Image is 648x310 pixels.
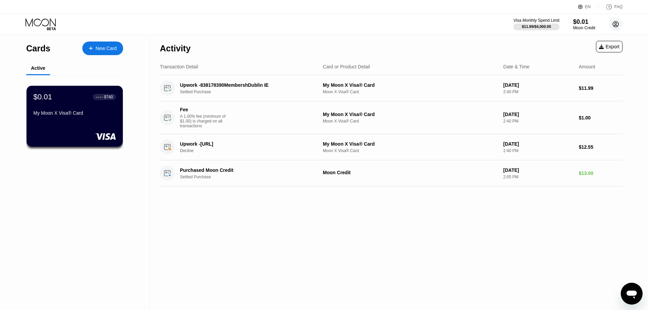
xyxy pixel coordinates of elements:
div: Export [599,44,619,49]
div: Transaction Detail [160,64,198,69]
div: $11.99 [579,85,622,91]
div: Amount [579,64,595,69]
div: Decline [180,148,322,153]
div: Settled Purchase [180,89,322,94]
div: FeeA 1.00% fee (minimum of $1.00) is charged on all transactionsMy Moon X Visa® CardMoon X Visa® ... [160,101,622,134]
div: Visa Monthly Spend Limit$11.99/$4,000.00 [513,18,559,30]
div: Upwork -[URL] [180,141,312,147]
div: A 1.00% fee (minimum of $1.00) is charged on all transactions [180,114,231,128]
div: Activity [160,44,190,53]
div: Moon Credit [323,170,498,175]
div: Purchased Moon CreditSettled PurchaseMoon Credit[DATE]2:05 PM$13.00 [160,160,622,186]
div: Moon X Visa® Card [323,119,498,124]
div: 2:40 PM [503,119,574,124]
div: 2:40 PM [503,148,574,153]
div: Date & Time [503,64,530,69]
div: Purchased Moon Credit [180,167,312,173]
div: 2:05 PM [503,175,574,179]
div: [DATE] [503,82,574,88]
div: Upwork -838178390MembershDublin IESettled PurchaseMy Moon X Visa® CardMoon X Visa® Card[DATE]2:40... [160,75,622,101]
div: My Moon X Visa® Card [323,112,498,117]
div: Fee [180,107,228,112]
div: Active [31,65,45,71]
div: ● ● ● ● [96,96,103,98]
div: FAQ [599,3,622,10]
div: $13.00 [579,170,622,176]
div: 9740 [104,95,113,99]
div: [DATE] [503,141,574,147]
div: $12.55 [579,144,622,150]
div: Cards [26,44,50,53]
div: Export [596,41,622,52]
div: $0.01 [573,18,595,26]
div: $1.00 [579,115,622,120]
div: Visa Monthly Spend Limit [513,18,559,23]
div: New Card [96,46,117,51]
div: Upwork -[URL]DeclineMy Moon X Visa® CardMoon X Visa® Card[DATE]2:40 PM$12.55 [160,134,622,160]
div: Settled Purchase [180,175,322,179]
iframe: Button to launch messaging window [621,283,643,305]
div: $11.99 / $4,000.00 [522,25,551,29]
div: Moon X Visa® Card [323,89,498,94]
div: $0.01 [33,93,52,101]
div: My Moon X Visa® Card [33,110,116,116]
div: Moon X Visa® Card [323,148,498,153]
div: FAQ [614,4,622,9]
div: 2:40 PM [503,89,574,94]
div: $0.01● ● ● ●9740My Moon X Visa® Card [27,86,123,147]
div: My Moon X Visa® Card [323,141,498,147]
div: [DATE] [503,167,574,173]
div: Moon Credit [573,26,595,30]
div: New Card [82,42,123,55]
div: $0.01Moon Credit [573,18,595,30]
div: Upwork -838178390MembershDublin IE [180,82,312,88]
div: EN [585,4,591,9]
div: Card or Product Detail [323,64,370,69]
div: My Moon X Visa® Card [323,82,498,88]
div: [DATE] [503,112,574,117]
div: EN [578,3,599,10]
